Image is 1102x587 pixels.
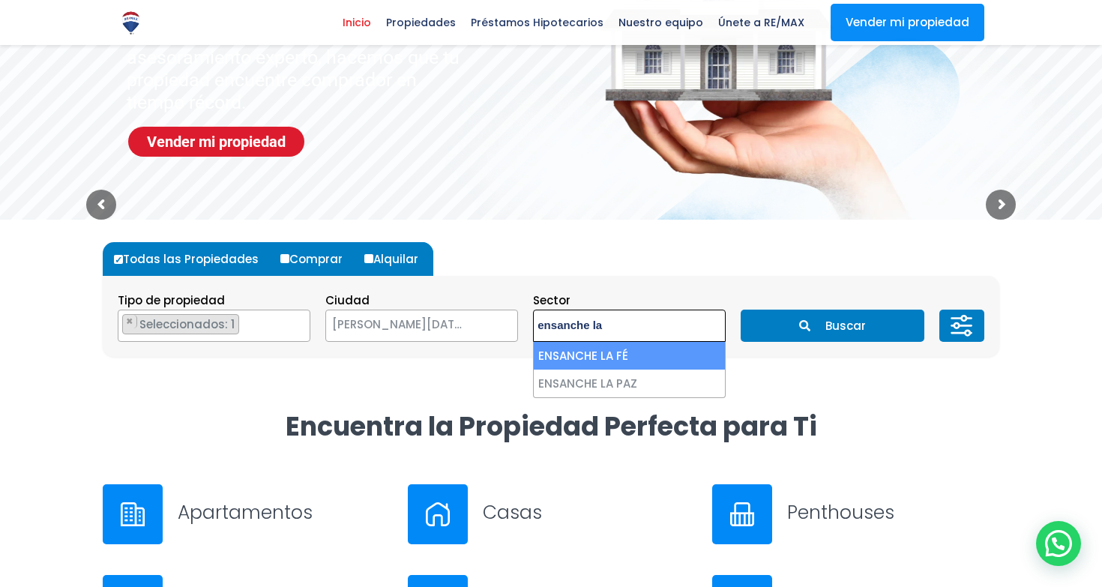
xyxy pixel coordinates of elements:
img: Logo de REMAX [118,10,144,36]
a: Vender mi propiedad [831,4,984,41]
label: Alquilar [361,242,433,276]
span: × [126,315,133,328]
span: Únete a RE/MAX [711,11,812,34]
input: Alquilar [364,254,373,263]
span: × [294,315,301,328]
a: Penthouses [712,484,999,544]
button: Buscar [741,310,924,342]
h3: Casas [483,499,695,526]
sr7-txt: Con experiencia, compromiso y asesoramiento experto, hacemos que tu propiedad encuentre comprador... [127,24,471,114]
input: Comprar [280,254,289,263]
a: Apartamentos [103,484,390,544]
span: Sector [533,292,570,308]
button: Remove all items [480,314,502,338]
li: APARTAMENTO [122,314,239,334]
label: Comprar [277,242,358,276]
span: Ciudad [325,292,370,308]
textarea: Search [118,310,127,343]
span: Tipo de propiedad [118,292,225,308]
h3: Penthouses [787,499,999,526]
button: Remove item [123,315,137,328]
li: ENSANCHE LA PAZ [534,370,725,397]
label: Todas las Propiedades [110,242,274,276]
span: Inicio [335,11,379,34]
a: Vender mi propiedad [128,127,304,157]
li: ENSANCHE LA FÉ [534,342,725,370]
span: Seleccionados: 1 [138,316,238,332]
span: Propiedades [379,11,463,34]
span: Nuestro equipo [611,11,711,34]
input: Todas las Propiedades [114,255,123,264]
span: Préstamos Hipotecarios [463,11,611,34]
strong: Encuentra la Propiedad Perfecta para Ti [286,408,817,445]
span: × [495,319,502,333]
a: Casas [408,484,695,544]
h3: Apartamentos [178,499,390,526]
button: Remove all items [293,314,302,329]
span: SANTO DOMINGO DE GUZMÁN [326,314,480,335]
textarea: Search [534,310,679,343]
span: SANTO DOMINGO DE GUZMÁN [325,310,518,342]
